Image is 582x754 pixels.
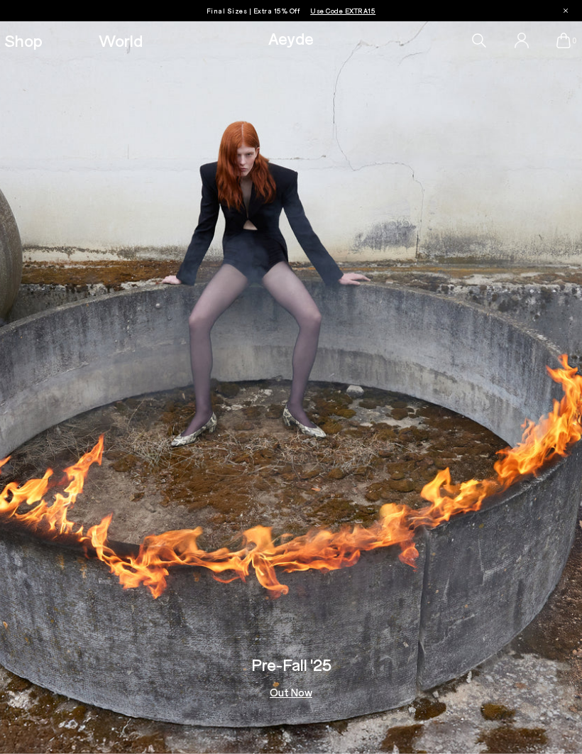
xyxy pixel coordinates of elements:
[571,37,578,45] span: 0
[251,656,331,673] h3: Pre-Fall '25
[310,6,375,15] span: Navigate to /collections/ss25-final-sizes
[556,33,571,48] a: 0
[99,32,143,49] a: World
[207,4,376,18] p: Final Sizes | Extra 15% Off
[268,28,314,48] a: Aeyde
[270,687,312,698] a: Out Now
[4,32,43,49] a: Shop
